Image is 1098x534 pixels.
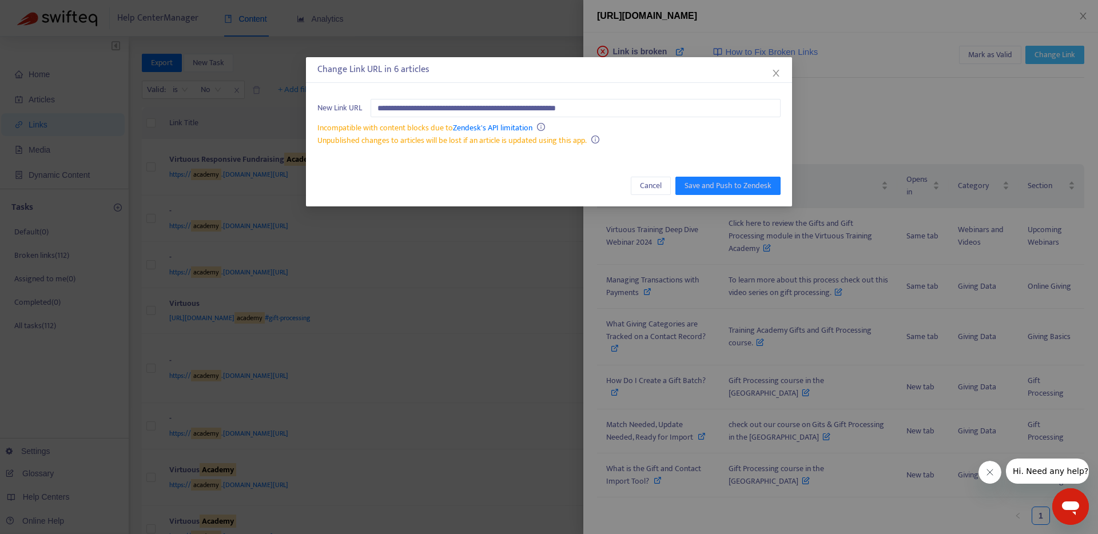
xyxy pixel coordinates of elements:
span: Unpublished changes to articles will be lost if an article is updated using this app. [317,134,587,147]
a: Zendesk's API limitation [453,121,532,134]
button: Cancel [631,177,671,195]
span: close [771,69,781,78]
button: Save and Push to Zendesk [675,177,781,195]
span: New Link URL [317,102,362,114]
button: Close [770,67,782,79]
span: Incompatible with content blocks due to [317,121,532,134]
span: info-circle [591,136,599,144]
div: Change Link URL in 6 articles [317,63,781,77]
span: Cancel [640,180,662,192]
iframe: Button to launch messaging window [1052,488,1089,525]
iframe: Close message [978,461,1001,484]
iframe: Message from company [1006,459,1089,484]
span: info-circle [537,123,545,131]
